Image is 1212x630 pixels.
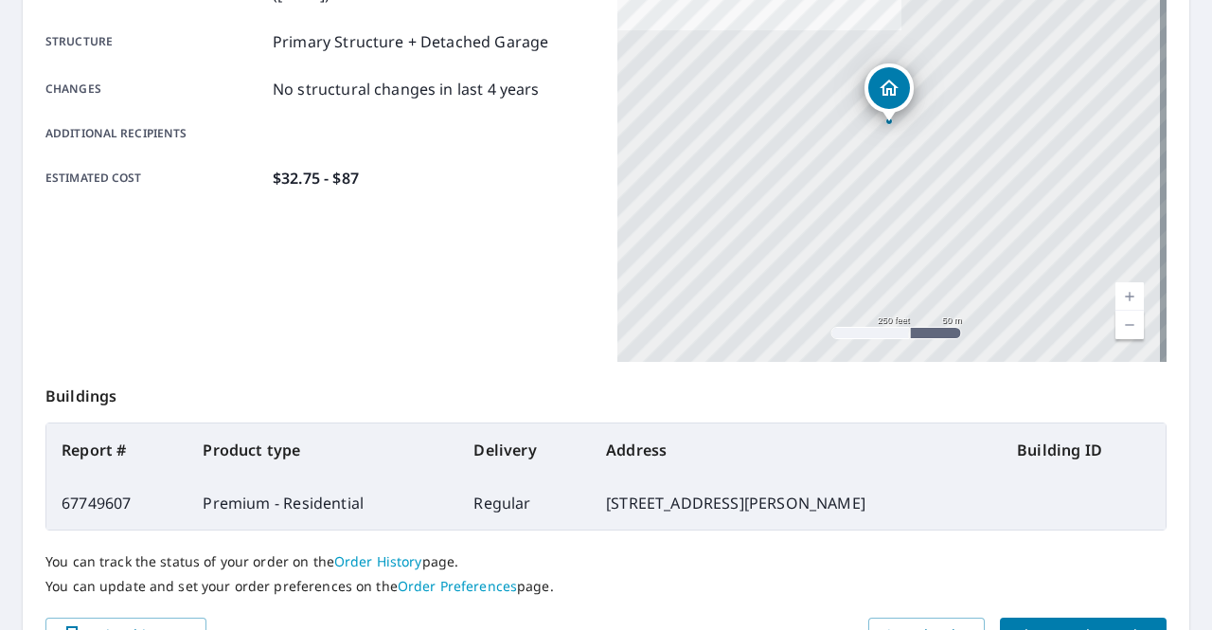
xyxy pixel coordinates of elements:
[45,167,265,189] p: Estimated cost
[458,423,591,477] th: Delivery
[591,477,1002,530] td: [STREET_ADDRESS][PERSON_NAME]
[591,423,1002,477] th: Address
[187,477,458,530] td: Premium - Residential
[45,125,265,142] p: Additional recipients
[1115,311,1144,339] a: Current Level 17, Zoom Out
[1115,282,1144,311] a: Current Level 17, Zoom In
[45,30,265,53] p: Structure
[46,423,187,477] th: Report #
[273,167,359,189] p: $32.75 - $87
[1002,423,1166,477] th: Building ID
[458,477,591,530] td: Regular
[45,553,1167,570] p: You can track the status of your order on the page.
[45,362,1167,423] p: Buildings
[187,423,458,477] th: Product type
[45,578,1167,595] p: You can update and set your order preferences on the page.
[45,78,265,100] p: Changes
[398,577,517,595] a: Order Preferences
[273,78,540,100] p: No structural changes in last 4 years
[46,477,187,530] td: 67749607
[334,552,422,570] a: Order History
[864,63,914,122] div: Dropped pin, building 1, Residential property, 127 Lloyd Rd Georgetown, KY 40324
[273,30,548,53] p: Primary Structure + Detached Garage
